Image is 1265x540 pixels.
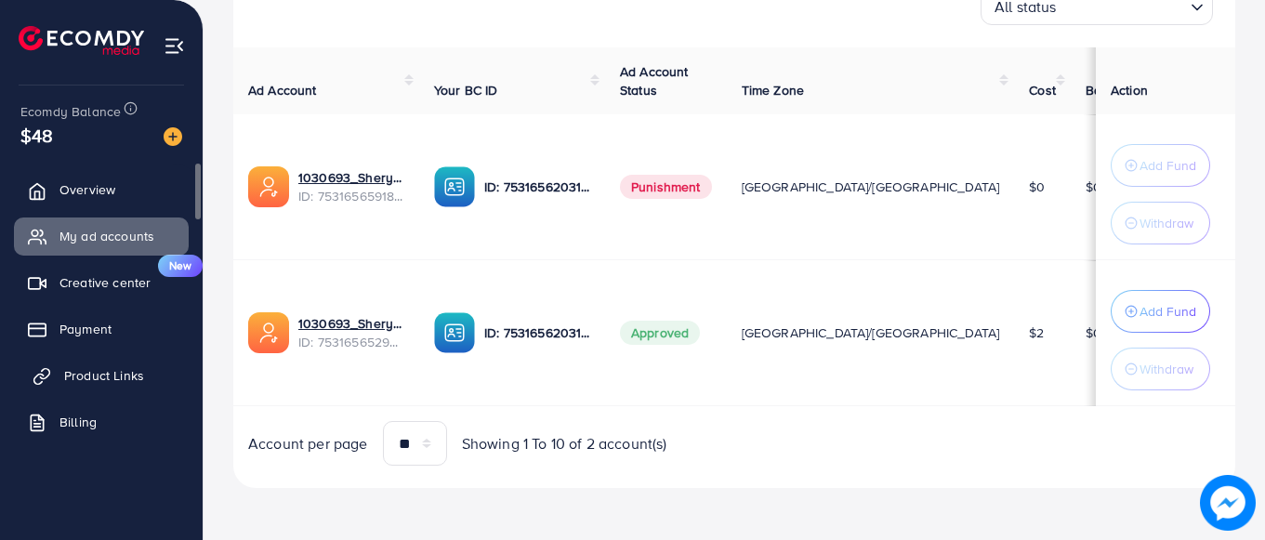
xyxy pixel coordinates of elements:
[620,321,700,345] span: Approved
[14,171,189,208] a: Overview
[620,62,689,99] span: Ad Account Status
[19,26,144,55] img: logo
[742,178,1000,196] span: [GEOGRAPHIC_DATA]/[GEOGRAPHIC_DATA]
[484,176,590,198] p: ID: 7531656203128963089
[59,413,97,431] span: Billing
[1029,323,1044,342] span: $2
[434,166,475,207] img: ic-ba-acc.ded83a64.svg
[434,312,475,353] img: ic-ba-acc.ded83a64.svg
[164,127,182,146] img: image
[1140,212,1193,234] p: Withdraw
[298,314,404,352] div: <span class='underline'>1030693_Shery bhai_1753600448826</span></br>7531656529943363601
[1029,178,1045,196] span: $0
[484,322,590,344] p: ID: 7531656203128963089
[248,81,317,99] span: Ad Account
[462,433,667,454] span: Showing 1 To 10 of 2 account(s)
[14,357,189,394] a: Product Links
[1140,154,1196,177] p: Add Fund
[298,314,404,333] a: 1030693_Shery bhai_1753600448826
[248,312,289,353] img: ic-ads-acc.e4c84228.svg
[14,264,189,301] a: Creative centerNew
[1111,144,1210,187] button: Add Fund
[742,81,804,99] span: Time Zone
[1140,300,1196,323] p: Add Fund
[1029,81,1056,99] span: Cost
[298,168,404,187] a: 1030693_Shery bhai_1753600469505
[59,227,154,245] span: My ad accounts
[1111,290,1210,333] button: Add Fund
[248,433,368,454] span: Account per page
[434,81,498,99] span: Your BC ID
[14,403,189,441] a: Billing
[20,122,53,149] span: $48
[59,180,115,199] span: Overview
[1111,348,1210,390] button: Withdraw
[248,166,289,207] img: ic-ads-acc.e4c84228.svg
[1200,475,1256,531] img: image
[1111,81,1148,99] span: Action
[298,333,404,351] span: ID: 7531656529943363601
[742,323,1000,342] span: [GEOGRAPHIC_DATA]/[GEOGRAPHIC_DATA]
[298,187,404,205] span: ID: 7531656591800729616
[59,273,151,292] span: Creative center
[1140,358,1193,380] p: Withdraw
[59,320,112,338] span: Payment
[298,168,404,206] div: <span class='underline'>1030693_Shery bhai_1753600469505</span></br>7531656591800729616
[164,35,185,57] img: menu
[158,255,203,277] span: New
[14,217,189,255] a: My ad accounts
[14,310,189,348] a: Payment
[1111,202,1210,244] button: Withdraw
[64,366,144,385] span: Product Links
[620,175,712,199] span: Punishment
[20,102,121,121] span: Ecomdy Balance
